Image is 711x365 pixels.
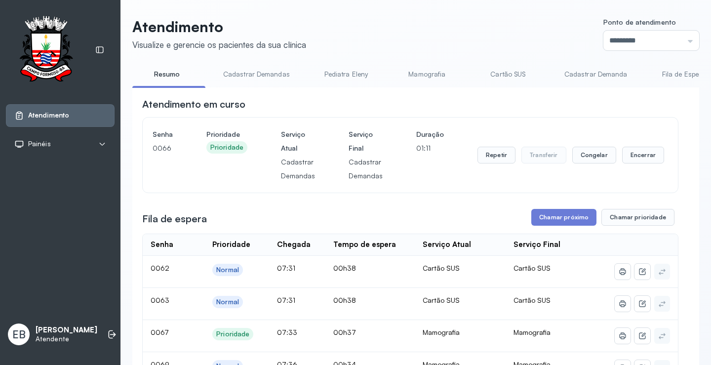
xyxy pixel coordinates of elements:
[622,147,664,163] button: Encerrar
[36,335,97,343] p: Atendente
[151,328,169,336] span: 0067
[572,147,616,163] button: Congelar
[601,209,674,226] button: Chamar prioridade
[142,97,245,111] h3: Atendimento em curso
[513,264,551,272] span: Cartão SUS
[28,140,51,148] span: Painéis
[216,330,249,338] div: Prioridade
[521,147,566,163] button: Transferir
[423,240,471,249] div: Serviço Atual
[151,240,173,249] div: Senha
[513,240,560,249] div: Serviço Final
[477,147,515,163] button: Repetir
[28,111,69,120] span: Atendimento
[213,66,300,82] a: Cadastrar Demandas
[333,296,356,304] span: 00h38
[153,141,173,155] p: 0066
[474,66,543,82] a: Cartão SUS
[423,328,498,337] div: Mamografia
[277,264,295,272] span: 07:31
[151,296,169,304] span: 0063
[14,111,106,121] a: Atendimento
[142,212,207,226] h3: Fila de espera
[277,240,311,249] div: Chegada
[333,328,356,336] span: 00h37
[531,209,596,226] button: Chamar próximo
[36,325,97,335] p: [PERSON_NAME]
[153,127,173,141] h4: Senha
[423,264,498,273] div: Cartão SUS
[554,66,637,82] a: Cadastrar Demanda
[277,296,295,304] span: 07:31
[393,66,462,82] a: Mamografia
[513,296,551,304] span: Cartão SUS
[349,155,383,183] p: Cadastrar Demandas
[206,127,247,141] h4: Prioridade
[212,240,250,249] div: Prioridade
[603,18,676,26] span: Ponto de atendimento
[132,18,306,36] p: Atendimento
[333,264,356,272] span: 00h38
[132,40,306,50] div: Visualize e gerencie os pacientes da sua clínica
[10,16,81,84] img: Logotipo do estabelecimento
[216,298,239,306] div: Normal
[281,127,315,155] h4: Serviço Atual
[132,66,201,82] a: Resumo
[151,264,169,272] span: 0062
[277,328,297,336] span: 07:33
[513,328,551,336] span: Mamografia
[210,143,243,152] div: Prioridade
[416,127,444,141] h4: Duração
[281,155,315,183] p: Cadastrar Demandas
[333,240,396,249] div: Tempo de espera
[416,141,444,155] p: 01:11
[312,66,381,82] a: Pediatra Eleny
[423,296,498,305] div: Cartão SUS
[349,127,383,155] h4: Serviço Final
[216,266,239,274] div: Normal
